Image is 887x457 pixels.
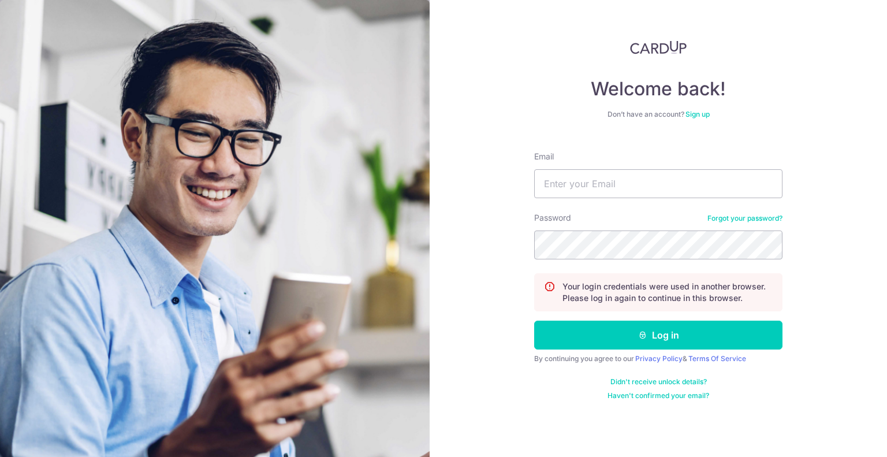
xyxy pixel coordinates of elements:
[534,169,782,198] input: Enter your Email
[707,214,782,223] a: Forgot your password?
[534,212,571,224] label: Password
[534,151,554,162] label: Email
[534,110,782,119] div: Don’t have an account?
[610,377,707,387] a: Didn't receive unlock details?
[630,40,687,54] img: CardUp Logo
[534,321,782,350] button: Log in
[562,281,773,304] p: Your login credentials were used in another browser. Please log in again to continue in this brow...
[688,354,746,363] a: Terms Of Service
[635,354,683,363] a: Privacy Policy
[685,110,710,118] a: Sign up
[534,77,782,101] h4: Welcome back!
[534,354,782,363] div: By continuing you agree to our &
[608,391,709,400] a: Haven't confirmed your email?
